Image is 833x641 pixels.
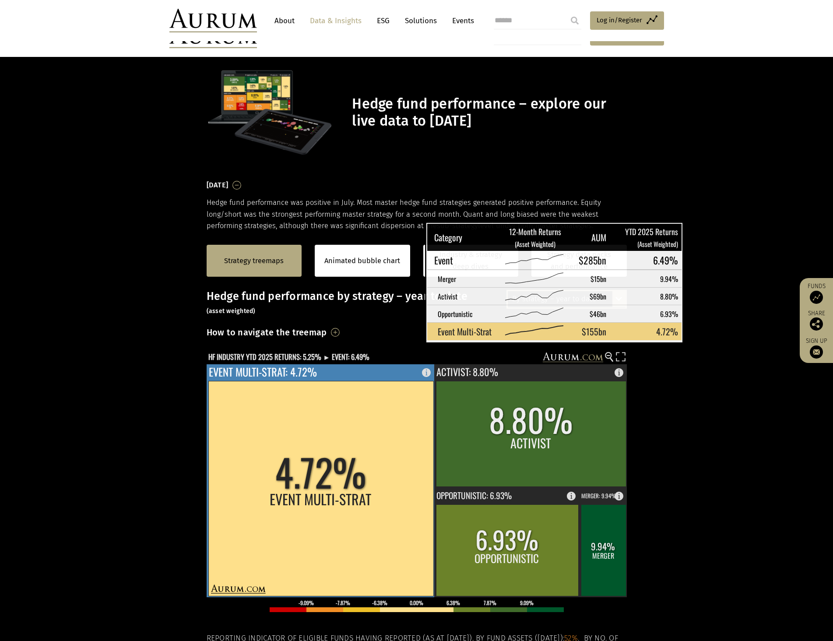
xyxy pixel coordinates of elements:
p: Hedge fund performance was positive in July. Most master hedge fund strategies generated positive... [207,197,627,232]
a: ESG [373,13,394,29]
img: Aurum [169,9,257,32]
a: Funds [804,282,829,304]
a: Log in/Register [590,11,664,30]
a: Industry & strategy deep dives [423,245,519,277]
h3: How to navigate the treemap [207,325,327,340]
input: Submit [566,12,583,29]
img: Sign up to our newsletter [810,345,823,359]
a: Sign up [804,337,829,359]
img: Share this post [810,317,823,331]
span: sub-strategy [437,222,478,230]
a: About [270,13,299,29]
div: By strategy – year to date [508,291,626,307]
a: Solutions [401,13,441,29]
a: Strategy data packs and performance [531,245,627,277]
img: Access Funds [810,291,823,304]
small: (asset weighted) [207,307,256,315]
a: Strategy treemaps [224,255,284,267]
span: Log in/Register [597,15,642,25]
h3: Hedge fund performance by strategy – year to date [207,290,627,316]
a: Animated bubble chart [324,255,400,267]
a: Events [448,13,474,29]
h1: Hedge fund performance – explore our live data to [DATE] [352,95,624,130]
h3: [DATE] [207,179,228,192]
a: Data & Insights [306,13,366,29]
div: Share [804,310,829,331]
